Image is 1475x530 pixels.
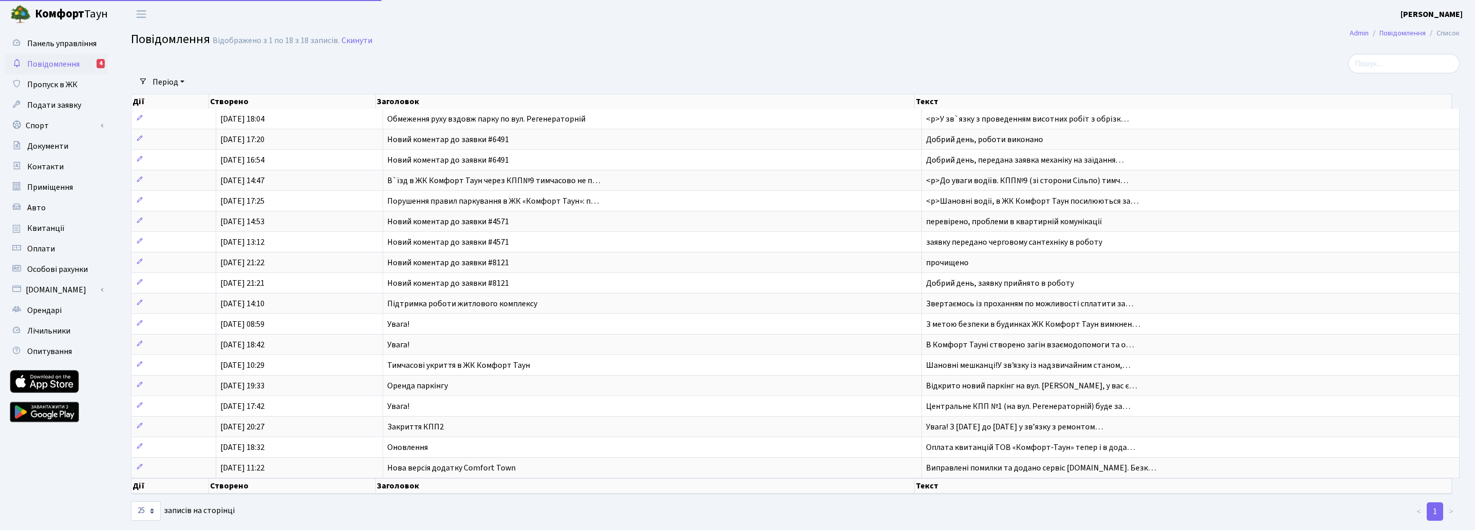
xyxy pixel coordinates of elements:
[387,154,509,166] span: Новий коментар до заявки #6491
[27,79,78,90] span: Пропуск в ЖК
[27,223,65,234] span: Квитанції
[27,38,97,49] span: Панель управління
[926,462,1156,474] span: Виправлені помилки та додано сервіс [DOMAIN_NAME]. Безк…
[5,321,108,341] a: Лічильники
[926,278,1074,289] span: Добрий день, заявку прийнято в роботу
[387,278,509,289] span: Новий коментар до заявки #8121
[926,401,1130,412] span: Центральне КПП №1 (на вул. Регенераторній) буде за…
[915,478,1452,494] th: Текст
[5,156,108,177] a: Контакти
[5,198,108,218] a: Авто
[5,239,108,259] a: Оплати
[926,134,1043,145] span: Добрий день, роботи виконано
[926,195,1139,207] span: <p>Шановні водії, в ЖК Комфорт Таун посилюються за…
[926,298,1133,309] span: Звертаємось із проханням по можливості сплатити за…
[27,141,68,152] span: Документи
[27,305,62,316] span: Орендарі
[10,4,31,25] img: logo.png
[27,202,46,213] span: Авто
[1348,54,1460,73] input: Пошук...
[5,300,108,321] a: Орендарі
[220,421,264,433] span: [DATE] 20:27
[387,380,448,391] span: Оренда паркінгу
[387,298,537,309] span: Підтримка роботи житлового комплексу
[220,257,264,268] span: [DATE] 21:22
[220,175,264,186] span: [DATE] 14:47
[926,360,1130,371] span: Шановні мешканці!У зв'язку із надзвичайним станом,…
[131,501,161,521] select: записів на сторінці
[926,154,1124,166] span: Добрий день, передана заявка механіку на заїдання…
[5,95,108,115] a: Подати заявку
[131,478,209,494] th: Дії
[220,360,264,371] span: [DATE] 10:29
[926,380,1137,391] span: Відкрито новий паркінг на вул. [PERSON_NAME], у вас є…
[209,94,376,109] th: Створено
[27,100,81,111] span: Подати заявку
[5,33,108,54] a: Панель управління
[387,113,585,125] span: Обмеження руху вздовж парку по вул. Регенераторній
[926,257,969,268] span: прочищено
[387,195,599,207] span: Порушення правил паркування в ЖК «Комфорт Таун»: п…
[387,442,428,453] span: Оновлення
[148,73,188,91] a: Період
[926,113,1129,125] span: <p>У зв`язку з проведенням висотних робіт з обрізк…
[926,237,1102,248] span: заявку передано черговому сантехніку в роботу
[1401,8,1463,21] a: [PERSON_NAME]
[27,182,73,193] span: Приміщення
[915,94,1452,109] th: Текст
[5,115,108,136] a: Спорт
[220,113,264,125] span: [DATE] 18:04
[926,216,1102,227] span: перевірено, проблеми в квартирній комунікації
[926,339,1134,350] span: В Комфорт Тауні створено загін взаємодопомоги та о…
[387,134,509,145] span: Новий коментар до заявки #6491
[220,134,264,145] span: [DATE] 17:20
[5,259,108,280] a: Особові рахунки
[926,319,1140,330] span: З метою безпеки в будинках ЖК Комфорт Таун вимкнен…
[220,278,264,289] span: [DATE] 21:21
[387,257,509,268] span: Новий коментар до заявки #8121
[1426,28,1460,39] li: Список
[387,216,509,227] span: Новий коментар до заявки #4571
[27,243,55,254] span: Оплати
[27,346,72,357] span: Опитування
[5,341,108,362] a: Опитування
[220,237,264,248] span: [DATE] 13:12
[220,154,264,166] span: [DATE] 16:54
[27,161,64,172] span: Контакти
[213,36,339,46] div: Відображено з 1 по 18 з 18 записів.
[209,478,376,494] th: Створено
[5,136,108,156] a: Документи
[5,280,108,300] a: [DOMAIN_NAME]
[5,74,108,95] a: Пропуск в ЖК
[35,6,108,23] span: Таун
[220,339,264,350] span: [DATE] 18:42
[35,6,84,22] b: Комфорт
[376,94,915,109] th: Заголовок
[220,319,264,330] span: [DATE] 08:59
[5,218,108,239] a: Квитанції
[27,58,80,70] span: Повідомлення
[387,319,409,330] span: Увага!
[1334,23,1475,44] nav: breadcrumb
[1427,502,1443,521] a: 1
[27,264,88,275] span: Особові рахунки
[342,36,372,46] a: Скинути
[5,177,108,198] a: Приміщення
[220,216,264,227] span: [DATE] 14:53
[220,442,264,453] span: [DATE] 18:32
[387,401,409,412] span: Увага!
[387,421,444,433] span: Закриття КПП2
[220,380,264,391] span: [DATE] 19:33
[128,6,154,23] button: Переключити навігацію
[220,195,264,207] span: [DATE] 17:25
[131,30,210,48] span: Повідомлення
[1379,28,1426,38] a: Повідомлення
[387,462,516,474] span: Нова версія додатку Comfort Town
[926,175,1128,186] span: <p>До уваги водіїв. КПП№9 (зі сторони Сільпо) тимч…
[220,298,264,309] span: [DATE] 14:10
[1401,9,1463,20] b: [PERSON_NAME]
[27,325,70,337] span: Лічильники
[926,421,1103,433] span: Увага! З [DATE] до [DATE] у зв’язку з ремонтом…
[387,339,409,350] span: Увага!
[220,401,264,412] span: [DATE] 17:42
